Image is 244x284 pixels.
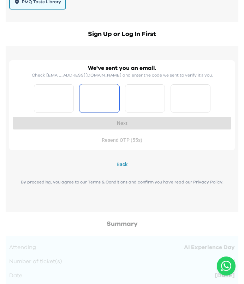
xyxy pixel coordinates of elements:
h2: Sign Up or Log In First [6,29,238,39]
input: Please enter OTP character 4 [171,84,210,113]
a: Chat with us on WhatsApp [217,256,236,276]
button: Open WhatsApp chat [217,256,236,276]
input: Please enter OTP character 2 [79,84,119,113]
h2: We've sent you an email. [88,64,156,72]
a: Privacy Policy [193,180,222,184]
p: By proceeding, you agree to our and confirm you have read our . [9,179,235,185]
input: Please enter OTP character 1 [34,84,74,113]
a: Terms & Conditions [88,180,127,184]
button: Back [9,158,235,171]
p: Check [EMAIL_ADDRESS][DOMAIN_NAME] and enter the code we sent to verify it's you. [32,72,213,78]
input: Please enter OTP character 3 [125,84,165,113]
